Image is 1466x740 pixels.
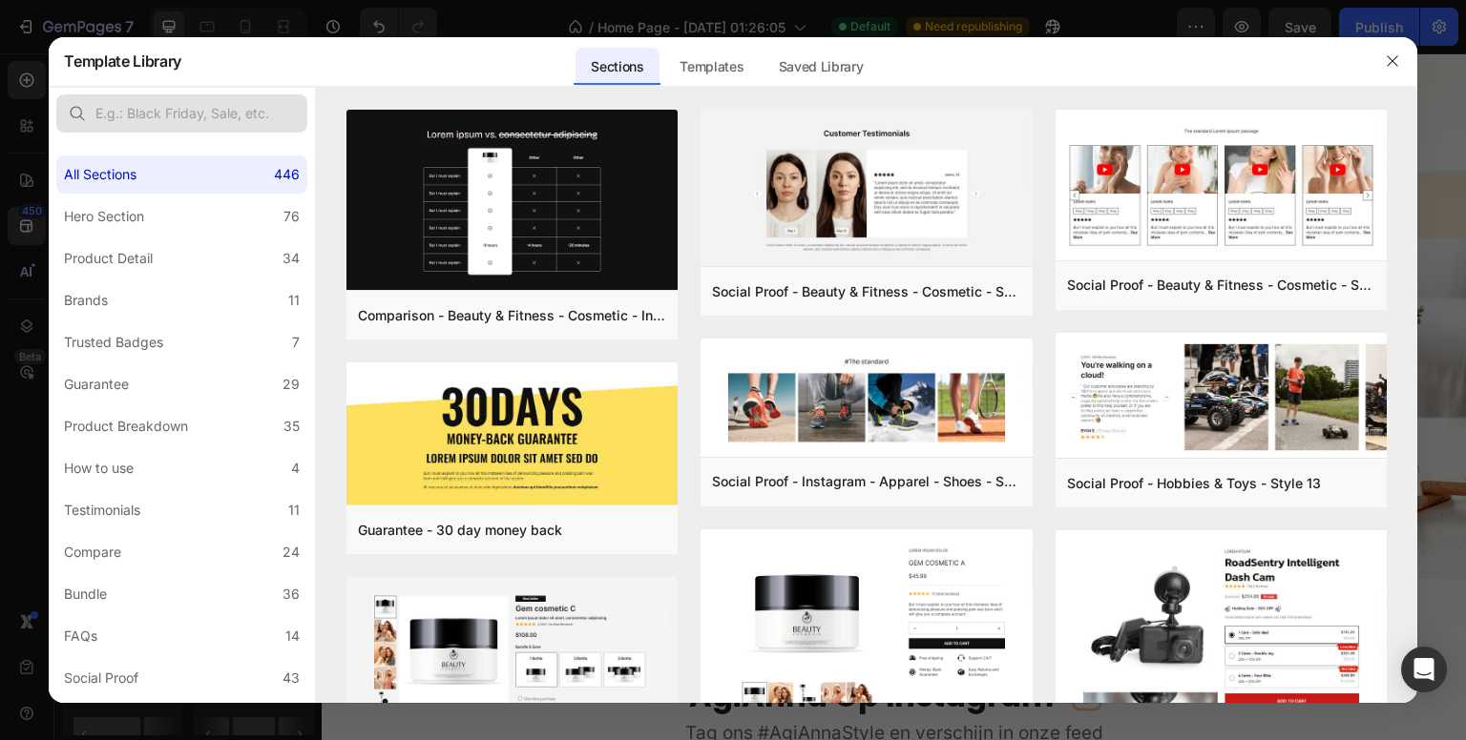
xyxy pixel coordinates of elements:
img: sp16.png [701,110,1032,270]
div: 11 [288,289,300,312]
div: Social Proof - Hobbies & Toys - Style 13 [1067,472,1321,495]
img: sp8.png [1056,110,1387,264]
a: Privacy Policy [37,510,139,529]
div: Social Proof [64,667,138,689]
div: Drop element here [478,445,579,461]
div: Templates [664,48,759,86]
div: 36 [283,583,300,606]
div: Testimonials [64,499,140,522]
img: g30.png [346,362,678,508]
div: 35 [283,415,300,438]
div: 24 [283,541,300,564]
div: Guarantee - 30 day money back [358,519,562,542]
div: Product Breakdown [64,415,188,438]
div: Saved Library [764,48,879,86]
div: 4 [291,457,300,480]
div: 11 [288,499,300,522]
span: Tag ons #AgiAnnaStyle en verschijn in onze feed [364,668,782,690]
div: Product Detail [64,247,153,270]
div: 446 [274,163,300,186]
div: Bundle [64,583,107,606]
div: 76 [283,205,300,228]
div: 43 [283,667,300,689]
img: sp13.png [1056,333,1387,462]
p: GET DISSCOUNT 25% OFF [2,176,594,200]
input: E.g.: Black Friday, Sale, etc. [56,94,307,133]
div: All Sections [64,163,136,186]
span: Afmelden kan op elk moment via de link "afmelden" onderaan de e-mails [345,542,802,558]
div: Social Proof - Beauty & Fitness - Cosmetic - Style 8 [1067,274,1375,297]
strong: AgiAnna Op Instagram [367,621,733,664]
div: Trusted Badges [64,331,163,354]
div: 7 [292,331,300,354]
div: Comparison - Beauty & Fitness - Cosmetic - Ingredients - Style 19 [358,304,666,327]
div: Brands [64,289,108,312]
p: View & [2,506,594,534]
div: 29 [283,373,300,396]
div: Compare [64,541,121,564]
a: advertising terms [149,510,273,529]
img: Alt Image [720,185,1145,525]
div: Open Intercom Messenger [1401,647,1447,692]
div: Social Proof - Beauty & Fitness - Cosmetic - Style 16 [712,280,1020,303]
div: Hero Section [64,205,144,228]
div: Social Proof - Instagram - Apparel - Shoes - Style 30 [712,470,1020,493]
img: c19.png [346,110,678,294]
div: FAQs [64,625,97,647]
img: sp30.png [701,339,1032,461]
div: 34 [283,247,300,270]
div: Sections [576,48,659,86]
strong: Meld je aan en blijf op de hoogte van nieuwe collecties & exclusieve aanbiedingen. [2,310,509,357]
div: How to use [64,457,134,480]
div: 14 [285,625,300,647]
div: Guarantee [64,373,129,396]
h2: Template Library [64,36,181,86]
